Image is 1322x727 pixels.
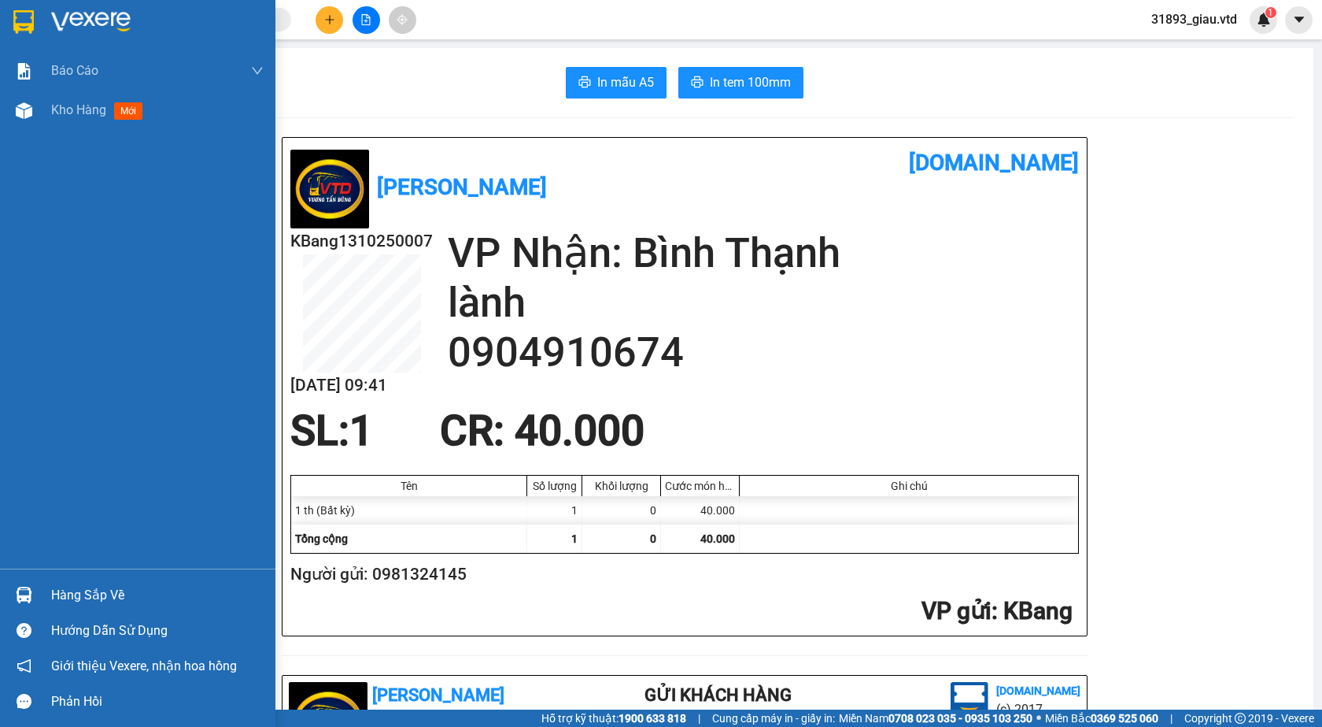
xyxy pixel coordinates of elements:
span: caret-down [1292,13,1306,27]
span: file-add [360,14,371,25]
img: logo.jpg [951,682,988,720]
span: Giới thiệu Vexere, nhận hoa hồng [51,656,237,676]
span: Kho hàng [51,102,106,117]
h2: 0904910674 [448,328,1079,377]
div: Hướng dẫn sử dụng [51,619,264,643]
button: printerIn tem 100mm [678,67,803,98]
div: 1 [527,496,582,525]
span: mới [114,102,142,120]
sup: 1 [1265,7,1276,18]
button: plus [316,6,343,34]
div: 0 [582,496,661,525]
span: | [698,710,700,727]
h2: VP Nhận: Bình Thạnh [448,228,1079,278]
span: VP gửi [921,597,991,625]
span: notification [17,658,31,673]
img: icon-new-feature [1257,13,1271,27]
span: | [1170,710,1172,727]
button: printerIn mẫu A5 [566,67,667,98]
div: Số lượng [531,480,578,492]
div: Cước món hàng [665,480,735,492]
div: Phản hồi [51,690,264,714]
div: Ghi chú [744,480,1074,492]
b: [DOMAIN_NAME] [909,150,1079,176]
b: [PERSON_NAME] [372,685,504,705]
span: CR : 40.000 [440,406,644,455]
span: 40.000 [700,532,735,545]
div: Khối lượng [586,480,656,492]
b: Gửi khách hàng [644,685,792,705]
span: Tổng cộng [295,532,348,545]
b: [PERSON_NAME] [377,174,547,200]
img: warehouse-icon [16,102,32,119]
span: copyright [1235,713,1246,724]
span: Hỗ trợ kỹ thuật: [541,710,686,727]
h2: [DATE] 09:41 [290,373,433,399]
b: [DOMAIN_NAME] [996,684,1080,697]
div: 1 th (Bất kỳ) [291,496,527,525]
span: In mẫu A5 [597,72,654,92]
span: Miền Bắc [1045,710,1158,727]
span: ⚪️ [1036,715,1041,721]
span: down [251,65,264,77]
img: solution-icon [16,63,32,80]
span: plus [324,14,335,25]
h2: lành [448,278,1079,328]
img: logo-vxr [13,10,34,34]
span: printer [691,76,703,91]
div: 40.000 [661,496,740,525]
strong: 0369 525 060 [1091,712,1158,725]
span: SL: [290,406,349,455]
div: Tên [295,480,523,492]
span: 1 [1268,7,1273,18]
span: 1 [349,406,373,455]
li: (c) 2017 [996,699,1080,719]
button: file-add [353,6,380,34]
span: Miền Nam [839,710,1032,727]
span: aim [397,14,408,25]
span: 0 [650,532,656,545]
img: warehouse-icon [16,587,32,603]
span: Cung cấp máy in - giấy in: [712,710,835,727]
span: In tem 100mm [710,72,791,92]
strong: 0708 023 035 - 0935 103 250 [888,712,1032,725]
strong: 1900 633 818 [619,712,686,725]
span: Báo cáo [51,61,98,80]
div: Hàng sắp về [51,584,264,607]
span: 31893_giau.vtd [1139,9,1250,29]
span: question-circle [17,623,31,638]
button: caret-down [1285,6,1313,34]
span: printer [578,76,591,91]
h2: : KBang [290,595,1073,628]
span: 1 [571,532,578,545]
span: message [17,694,31,709]
img: logo.jpg [290,150,369,228]
h2: KBang1310250007 [290,228,433,254]
h2: Người gửi: 0981324145 [290,562,1073,588]
button: aim [389,6,416,34]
